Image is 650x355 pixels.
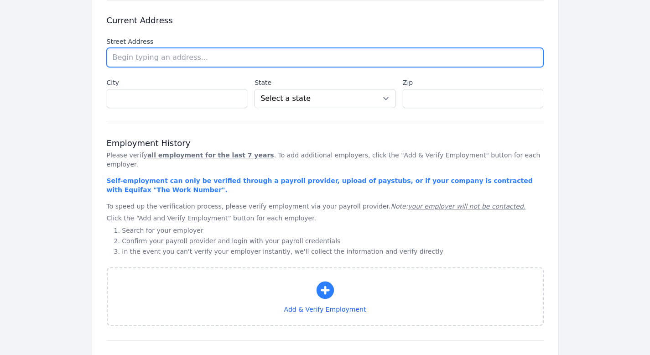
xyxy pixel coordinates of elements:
[107,176,544,194] p: Self-employment can only be verified through a payroll provider, upload of paystubs, or if your c...
[119,305,532,314] span: Add & Verify Employment
[107,203,526,210] span: To speed up the verification process, please verify employment via your payroll provider.
[107,267,544,326] button: Add & Verify Employment
[107,151,541,168] span: Please verify . To add additional employers, click the "Add & Verify Employment" button for each ...
[107,78,248,87] label: City
[114,246,544,257] li: In the event you can't verify your employer instantly, we'll collect the information and verify d...
[107,15,544,26] h3: Current Address
[147,151,274,159] u: all employment for the last 7 years
[391,203,526,210] i: Note:
[107,37,544,46] label: Street Address
[408,203,525,210] u: your employer will not be contacted.
[114,225,544,236] li: Search for your employer
[107,48,544,67] input: Begin typing an address...
[107,214,544,223] p: Click the “Add and Verify Employment” button for each employer.
[255,78,395,87] label: State
[403,78,544,87] label: Zip
[114,236,544,246] li: Confirm your payroll provider and login with your payroll credentials
[107,138,544,149] h3: Employment History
